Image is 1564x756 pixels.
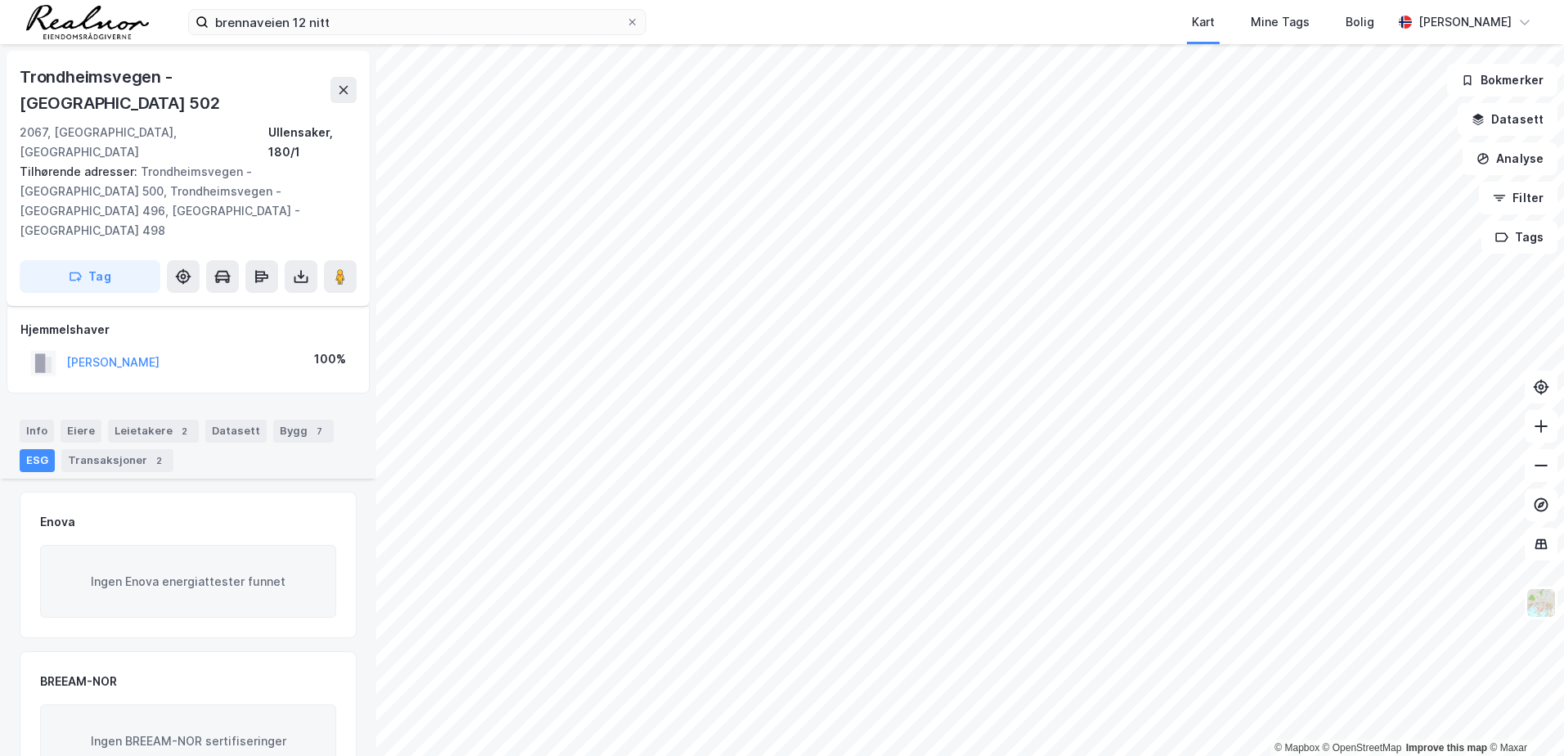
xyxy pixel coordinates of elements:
[1482,677,1564,756] iframe: Chat Widget
[1251,12,1310,32] div: Mine Tags
[40,545,336,619] div: Ingen Enova energiattester funnet
[26,5,149,39] img: realnor-logo.934646d98de889bb5806.png
[1274,742,1319,754] a: Mapbox
[1192,12,1215,32] div: Kart
[1526,587,1557,619] img: Z
[61,449,173,472] div: Transaksjoner
[20,449,55,472] div: ESG
[205,420,267,443] div: Datasett
[20,64,330,116] div: Trondheimsvegen - [GEOGRAPHIC_DATA] 502
[314,349,346,369] div: 100%
[20,164,141,178] span: Tilhørende adresser:
[273,420,334,443] div: Bygg
[176,423,192,439] div: 2
[1418,12,1512,32] div: [PERSON_NAME]
[1481,221,1557,254] button: Tags
[311,423,327,439] div: 7
[1479,182,1557,214] button: Filter
[151,452,167,469] div: 2
[1482,677,1564,756] div: Kontrollprogram for chat
[61,420,101,443] div: Eiere
[20,260,160,293] button: Tag
[1447,64,1557,97] button: Bokmerker
[20,320,356,340] div: Hjemmelshaver
[1323,742,1402,754] a: OpenStreetMap
[20,123,268,162] div: 2067, [GEOGRAPHIC_DATA], [GEOGRAPHIC_DATA]
[1346,12,1374,32] div: Bolig
[20,162,344,241] div: Trondheimsvegen - [GEOGRAPHIC_DATA] 500, Trondheimsvegen - [GEOGRAPHIC_DATA] 496, [GEOGRAPHIC_DAT...
[268,123,357,162] div: Ullensaker, 180/1
[108,420,199,443] div: Leietakere
[1463,142,1557,175] button: Analyse
[1458,103,1557,136] button: Datasett
[20,420,54,443] div: Info
[40,512,75,532] div: Enova
[209,10,626,34] input: Søk på adresse, matrikkel, gårdeiere, leietakere eller personer
[1406,742,1487,754] a: Improve this map
[40,672,117,691] div: BREEAM-NOR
